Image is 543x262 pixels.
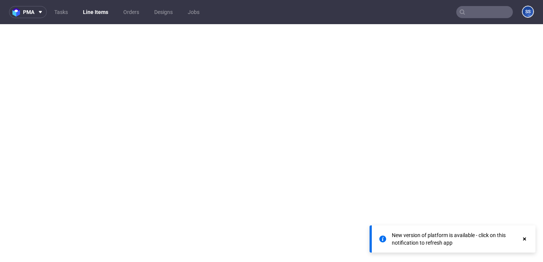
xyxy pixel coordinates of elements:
img: logo [12,8,23,17]
figcaption: SS [523,6,533,17]
a: Line Items [78,6,113,18]
a: Designs [150,6,177,18]
button: pma [9,6,47,18]
a: Tasks [50,6,72,18]
div: New version of platform is available - click on this notification to refresh app [392,231,521,247]
span: pma [23,9,34,15]
a: Orders [119,6,144,18]
a: Jobs [183,6,204,18]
